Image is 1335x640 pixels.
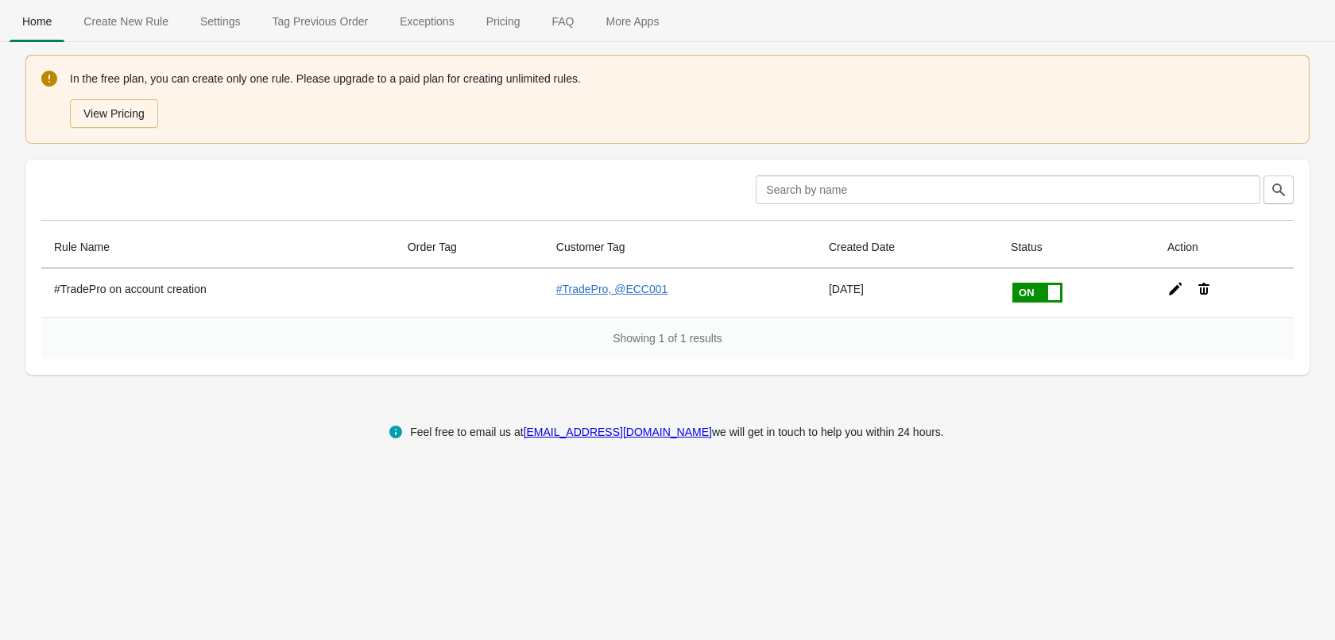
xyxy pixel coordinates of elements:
[556,283,668,295] a: #TradePro, @ECC001
[68,1,184,42] button: Create_New_Rule
[41,317,1294,359] div: Showing 1 of 1 results
[1155,226,1294,268] th: Action
[10,7,64,36] span: Home
[539,7,586,36] span: FAQ
[41,268,395,317] th: #TradePro on account creation
[41,226,395,268] th: Rule Name
[816,226,998,268] th: Created Date
[71,7,181,36] span: Create New Rule
[756,175,1260,204] input: Search by name
[6,1,68,42] button: Home
[593,7,671,36] span: More Apps
[410,422,944,441] div: Feel free to email us at we will get in touch to help you within 24 hours.
[524,426,712,438] a: [EMAIL_ADDRESS][DOMAIN_NAME]
[387,7,466,36] span: Exceptions
[998,226,1155,268] th: Status
[70,69,1294,129] div: In the free plan, you can create only one rule. Please upgrade to a paid plan for creating unlimi...
[70,99,158,128] button: View Pricing
[395,226,544,268] th: Order Tag
[816,268,998,317] td: [DATE]
[544,226,816,268] th: Customer Tag
[188,7,253,36] span: Settings
[184,1,257,42] button: Settings
[474,7,533,36] span: Pricing
[260,7,381,36] span: Tag Previous Order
